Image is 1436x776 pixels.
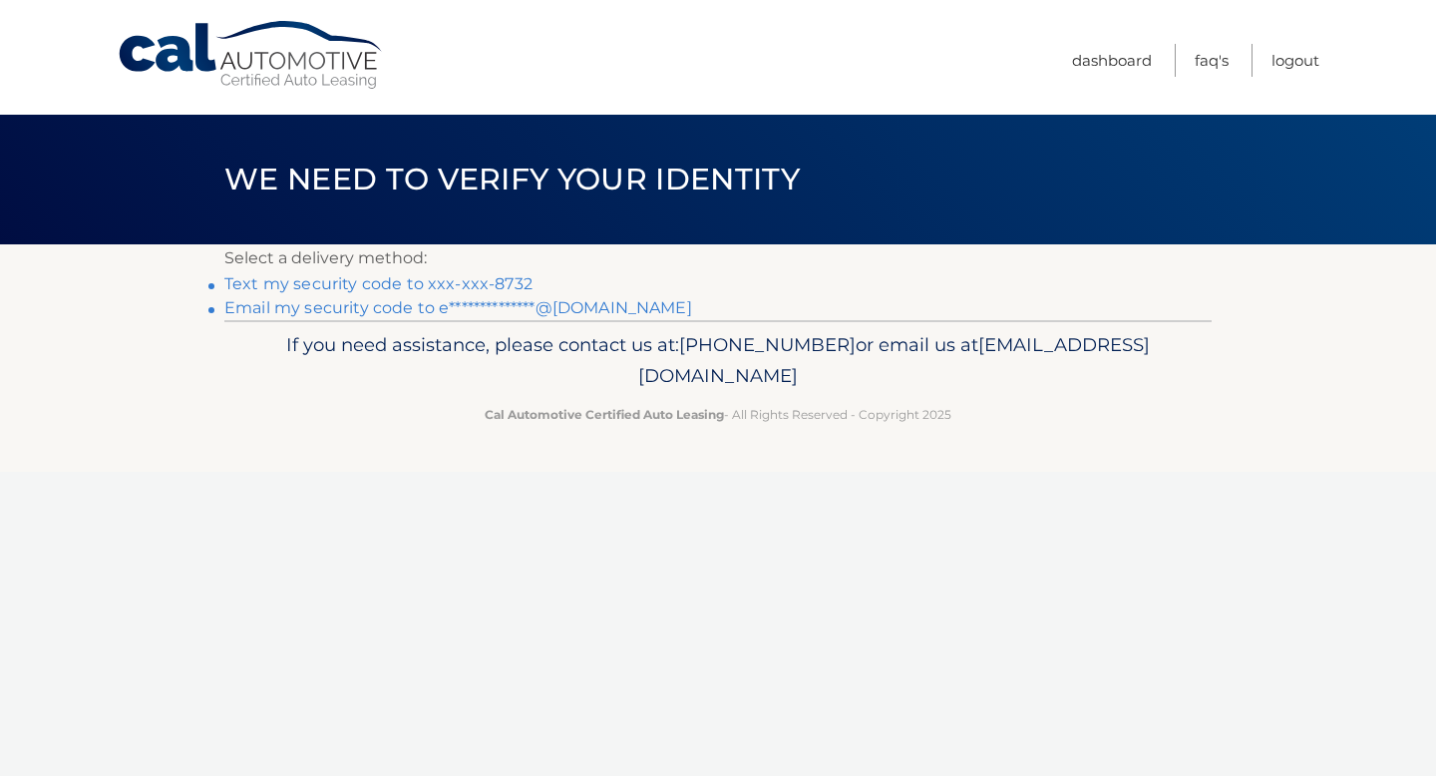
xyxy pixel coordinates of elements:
span: [PHONE_NUMBER] [679,333,856,356]
a: Cal Automotive [117,20,386,91]
a: FAQ's [1195,44,1229,77]
a: Logout [1271,44,1319,77]
a: Dashboard [1072,44,1152,77]
a: Text my security code to xxx-xxx-8732 [224,274,533,293]
span: We need to verify your identity [224,161,800,197]
strong: Cal Automotive Certified Auto Leasing [485,407,724,422]
p: - All Rights Reserved - Copyright 2025 [237,404,1199,425]
p: Select a delivery method: [224,244,1212,272]
p: If you need assistance, please contact us at: or email us at [237,329,1199,393]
